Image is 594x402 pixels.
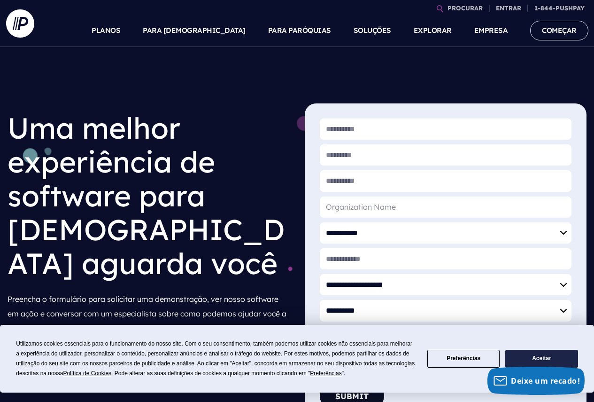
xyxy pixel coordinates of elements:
font: Preencha o formulário para solicitar uma demonstração, ver nosso software em ação e conversar com... [8,294,286,333]
button: Deixe um recado! [487,367,585,395]
font: 1-844-PUSHPAY [534,4,585,12]
a: COMEÇAR [530,21,588,40]
a: PARA PARÓQUIAS [268,14,331,47]
font: SOLUÇÕES [354,26,391,35]
font: Uma melhor experiência de software para [DEMOGRAPHIC_DATA] aguarda você [8,110,285,282]
font: Deixe um recado! [511,376,580,386]
font: . Pode alterar as suas definições de cookies a qualquer momento clicando em " [111,370,310,377]
font: EMPRESA [474,26,508,35]
a: PARA [DEMOGRAPHIC_DATA] [143,14,246,47]
font: Preferências [310,370,341,377]
button: Preferências [427,350,500,368]
font: Preferências [447,355,480,362]
font: ". [342,370,346,377]
font: PARA PARÓQUIAS [268,26,331,35]
button: Aceitar [505,350,578,368]
font: Utilizamos cookies essenciais para o funcionamento do nosso site. Com o seu consentimento, também... [16,340,415,377]
font: COMEÇAR [542,26,577,35]
a: EXPLORAR [414,14,452,47]
input: Organization Name [320,197,572,218]
font: PARA [DEMOGRAPHIC_DATA] [143,26,246,35]
font: EXPLORAR [414,26,452,35]
font: Política de Cookies [63,370,111,377]
font: PROCURAR [447,4,483,12]
font: PLANOS [92,26,120,35]
a: SOLUÇÕES [354,14,391,47]
a: EMPRESA [474,14,508,47]
font: Aceitar [532,355,551,362]
font: ENTRAR [496,4,521,12]
a: PLANOS [92,14,120,47]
